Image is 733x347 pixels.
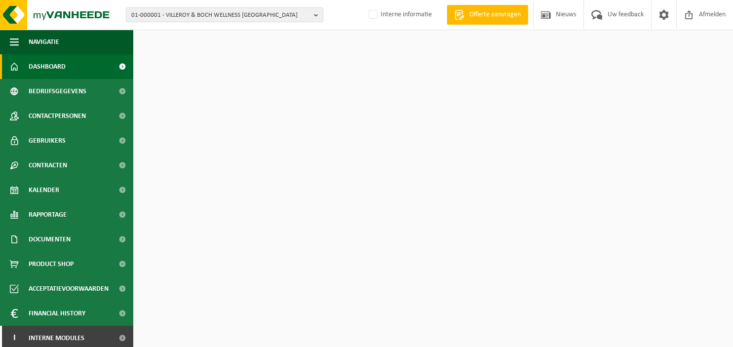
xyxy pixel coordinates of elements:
span: Bedrijfsgegevens [29,79,86,104]
span: Dashboard [29,54,66,79]
span: Contracten [29,153,67,178]
span: 01-000001 - VILLEROY & BOCH WELLNESS [GEOGRAPHIC_DATA] [131,8,310,23]
span: Product Shop [29,252,74,276]
span: Financial History [29,301,85,326]
span: Acceptatievoorwaarden [29,276,109,301]
button: 01-000001 - VILLEROY & BOCH WELLNESS [GEOGRAPHIC_DATA] [126,7,323,22]
a: Offerte aanvragen [447,5,528,25]
span: Offerte aanvragen [467,10,523,20]
span: Kalender [29,178,59,202]
span: Navigatie [29,30,59,54]
label: Interne informatie [367,7,432,22]
span: Gebruikers [29,128,66,153]
span: Documenten [29,227,71,252]
span: Contactpersonen [29,104,86,128]
span: Rapportage [29,202,67,227]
